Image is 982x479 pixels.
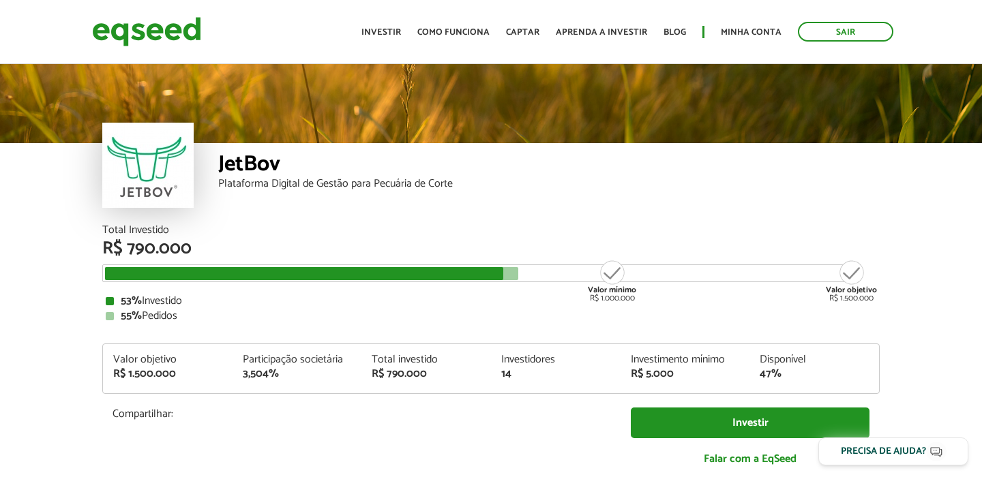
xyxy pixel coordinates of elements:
[721,28,782,37] a: Minha conta
[631,354,740,365] div: Investimento mínimo
[826,259,877,303] div: R$ 1.500.000
[102,240,880,258] div: R$ 790.000
[106,296,876,307] div: Investido
[102,225,880,236] div: Total Investido
[760,369,869,380] div: 47%
[506,28,539,37] a: Captar
[501,369,610,380] div: 14
[664,28,686,37] a: Blog
[113,407,610,420] p: Compartilhar:
[113,369,222,380] div: R$ 1.500.000
[218,179,880,189] div: Plataforma Digital de Gestão para Pecuária de Corte
[92,14,201,50] img: EqSeed
[113,354,222,365] div: Valor objetivo
[501,354,610,365] div: Investidores
[760,354,869,365] div: Disponível
[631,369,740,380] div: R$ 5.000
[218,153,880,179] div: JetBov
[631,445,869,473] a: Falar com a EqSeed
[106,311,876,322] div: Pedidos
[798,22,893,42] a: Sair
[372,369,481,380] div: R$ 790.000
[121,292,142,310] strong: 53%
[588,283,636,296] strong: Valor mínimo
[631,407,869,438] a: Investir
[372,354,481,365] div: Total investido
[556,28,647,37] a: Aprenda a investir
[243,369,352,380] div: 3,504%
[586,259,638,303] div: R$ 1.000.000
[361,28,401,37] a: Investir
[826,283,877,296] strong: Valor objetivo
[417,28,490,37] a: Como funciona
[121,307,142,325] strong: 55%
[243,354,352,365] div: Participação societária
